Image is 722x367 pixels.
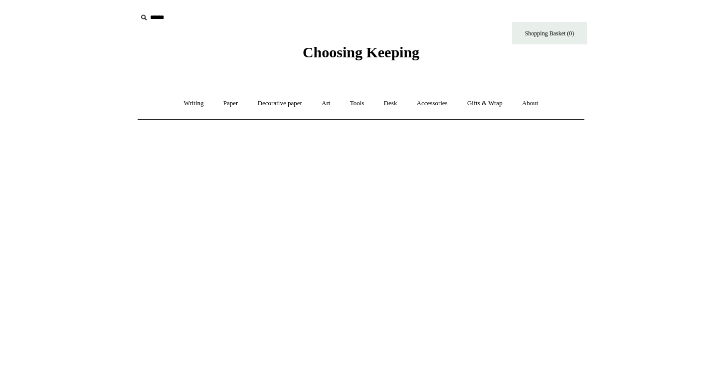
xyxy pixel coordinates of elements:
[303,52,419,59] a: Choosing Keeping
[512,22,587,44] a: Shopping Basket (0)
[249,90,311,117] a: Decorative paper
[513,90,547,117] a: About
[214,90,247,117] a: Paper
[408,90,457,117] a: Accessories
[303,44,419,60] span: Choosing Keeping
[341,90,373,117] a: Tools
[175,90,213,117] a: Writing
[458,90,512,117] a: Gifts & Wrap
[313,90,339,117] a: Art
[375,90,406,117] a: Desk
